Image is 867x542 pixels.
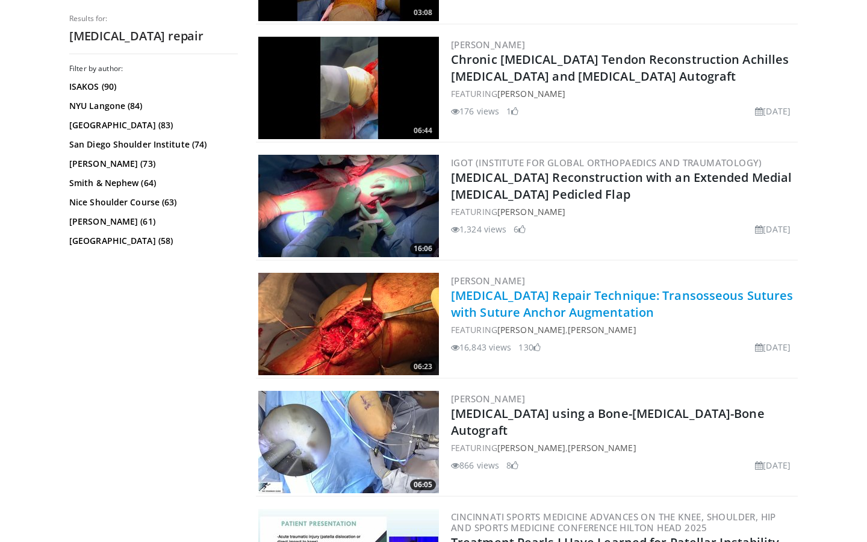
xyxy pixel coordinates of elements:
a: [PERSON_NAME] [497,206,565,217]
a: [PERSON_NAME] [497,88,565,99]
li: 1 [506,105,518,117]
div: FEATURING [451,205,795,218]
li: 1,324 views [451,223,506,235]
li: [DATE] [755,105,791,117]
a: 16:06 [258,155,439,257]
img: a284ffb3-f88c-46bb-88bb-d0d390e931a0.300x170_q85_crop-smart_upscale.jpg [258,273,439,375]
a: [PERSON_NAME] [497,442,565,453]
a: [PERSON_NAME] [497,324,565,335]
a: [PERSON_NAME] [568,324,636,335]
a: IGOT (Institute for Global Orthopaedics and Traumatology) [451,157,762,169]
span: 06:05 [410,479,436,490]
a: Cincinnati Sports Medicine Advances on the Knee, Shoulder, Hip and Sports Medicine Conference Hil... [451,511,776,534]
a: San Diego Shoulder Institute (74) [69,139,235,151]
li: 866 views [451,459,499,472]
li: 16,843 views [451,341,511,354]
li: [DATE] [755,223,791,235]
span: 03:08 [410,7,436,18]
a: 06:05 [258,391,439,493]
a: [MEDICAL_DATA] Repair Technique: Transosseous Sutures with Suture Anchor Augmentation [451,287,793,320]
a: [GEOGRAPHIC_DATA] (83) [69,119,235,131]
a: [PERSON_NAME] [568,442,636,453]
a: ISAKOS (90) [69,81,235,93]
img: 3f93c4f4-1cd8-4ddd-8d31-b4fae3ac52ad.300x170_q85_crop-smart_upscale.jpg [258,37,439,139]
h2: [MEDICAL_DATA] repair [69,28,238,44]
a: NYU Langone (84) [69,100,235,112]
a: [MEDICAL_DATA] using a Bone-[MEDICAL_DATA]-Bone Autograft [451,405,765,438]
a: [MEDICAL_DATA] Reconstruction with an Extended Medial [MEDICAL_DATA] Pedicled Flap [451,169,792,202]
div: FEATURING [451,87,795,100]
li: 6 [514,223,526,235]
span: 06:23 [410,361,436,372]
a: [PERSON_NAME] (61) [69,216,235,228]
a: [GEOGRAPHIC_DATA] (58) [69,235,235,247]
a: 06:23 [258,273,439,375]
a: [PERSON_NAME] [451,393,525,405]
div: FEATURING , [451,323,795,336]
a: [PERSON_NAME] (73) [69,158,235,170]
img: 41584e27-eb8d-4cf4-824d-9dd5040d644a.300x170_q85_crop-smart_upscale.jpg [258,155,439,257]
a: Smith & Nephew (64) [69,177,235,189]
span: 06:44 [410,125,436,136]
div: FEATURING , [451,441,795,454]
a: Nice Shoulder Course (63) [69,196,235,208]
h3: Filter by author: [69,64,238,73]
a: [PERSON_NAME] [451,39,525,51]
li: 130 [518,341,540,354]
img: 5499d7eb-ed9c-4cb5-9640-b02f1af2976d.300x170_q85_crop-smart_upscale.jpg [258,391,439,493]
span: 16:06 [410,243,436,254]
a: Chronic [MEDICAL_DATA] Tendon Reconstruction Achilles [MEDICAL_DATA] and [MEDICAL_DATA] Autograft [451,51,789,84]
p: Results for: [69,14,238,23]
li: 8 [506,459,518,472]
a: [PERSON_NAME] [451,275,525,287]
li: 176 views [451,105,499,117]
a: 06:44 [258,37,439,139]
li: [DATE] [755,341,791,354]
li: [DATE] [755,459,791,472]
